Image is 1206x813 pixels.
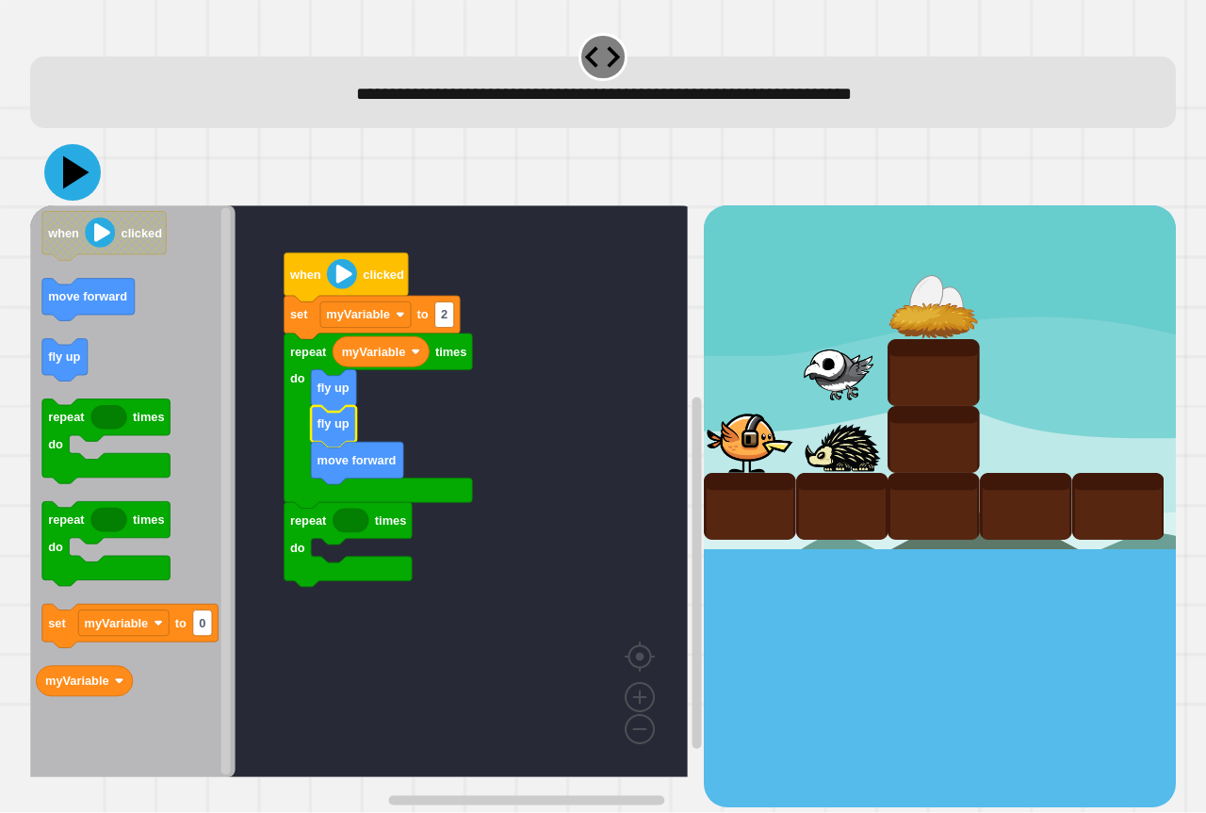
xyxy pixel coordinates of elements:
text: clicked [122,226,162,240]
text: repeat [48,513,85,528]
text: 2 [441,308,448,322]
text: when [289,268,321,282]
text: do [48,540,63,554]
text: to [416,308,428,322]
text: do [48,438,63,452]
text: move forward [317,453,396,467]
text: repeat [290,513,327,528]
text: fly up [48,350,80,365]
text: clicked [363,268,403,282]
text: myVariable [342,345,406,359]
text: times [133,513,164,528]
div: Blockly Workspace [30,205,704,806]
text: to [175,616,187,630]
text: do [290,541,305,555]
text: myVariable [85,616,149,630]
text: times [133,411,164,425]
text: 0 [199,616,205,630]
text: times [435,345,466,359]
text: move forward [48,290,127,304]
text: repeat [290,345,327,359]
text: times [375,513,406,528]
text: fly up [317,382,349,396]
text: do [290,372,305,386]
text: set [48,616,66,630]
text: myVariable [45,675,109,689]
text: fly up [317,417,349,431]
text: repeat [48,411,85,425]
text: set [290,308,308,322]
text: myVariable [326,308,390,322]
text: when [47,226,79,240]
